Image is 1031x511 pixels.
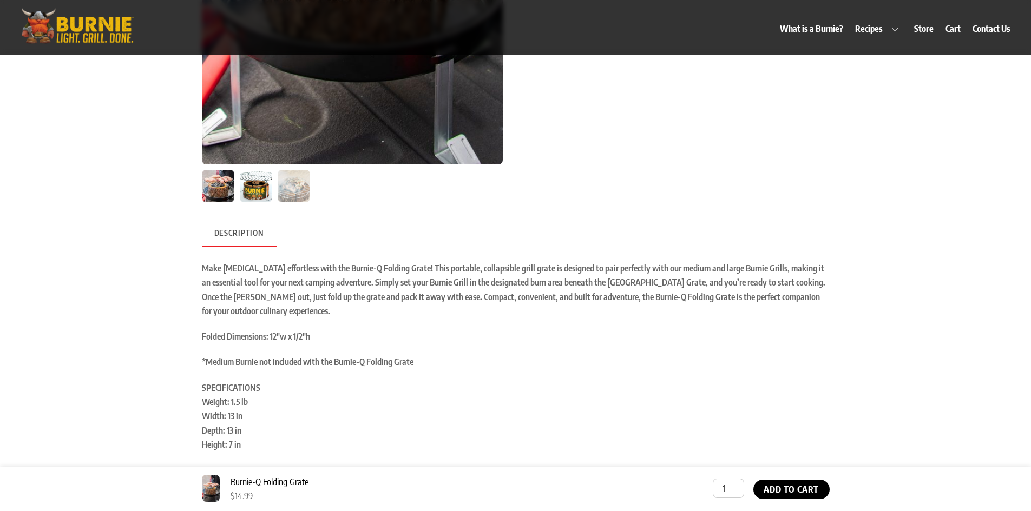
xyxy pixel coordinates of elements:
p: Folded Dimensions: 12″w x 1/2″h [202,329,830,343]
span: Burnie-Q Folding Grate [231,476,308,487]
img: burniegrill.com-logo-high-res-2020110_500px [15,5,140,46]
a: Cart [941,16,966,41]
p: *Medium Burnie not Included with the Burnie-Q Folding Grate [202,355,830,369]
a: Burnie Grill [15,31,140,49]
img: Burnie-Q Folding Grate - Image 2 [240,170,272,202]
a: What is a Burnie? [775,16,849,41]
a: Store [909,16,938,41]
img: Burnie-Q Folding Grate [202,475,220,502]
a: Recipes [850,16,908,41]
p: Make [MEDICAL_DATA] effortless with the Burnie-Q Folding Grate! This portable, collapsible grill ... [202,261,830,318]
img: Burnie-Q Folding Grate - Image 3 [278,170,310,202]
bdi: 14.99 [231,490,253,502]
input: Product quantity [713,479,744,498]
button: Add to cart [753,480,830,499]
a: Contact Us [968,16,1016,41]
a: Description [202,220,277,246]
p: SPECIFICATIONS Weight: 1.5 lb Width: 13 in Depth: 13 in Height: 7 in [202,381,830,452]
img: Burnie-Q Folding Grate [202,170,234,202]
span: $ [231,490,235,502]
